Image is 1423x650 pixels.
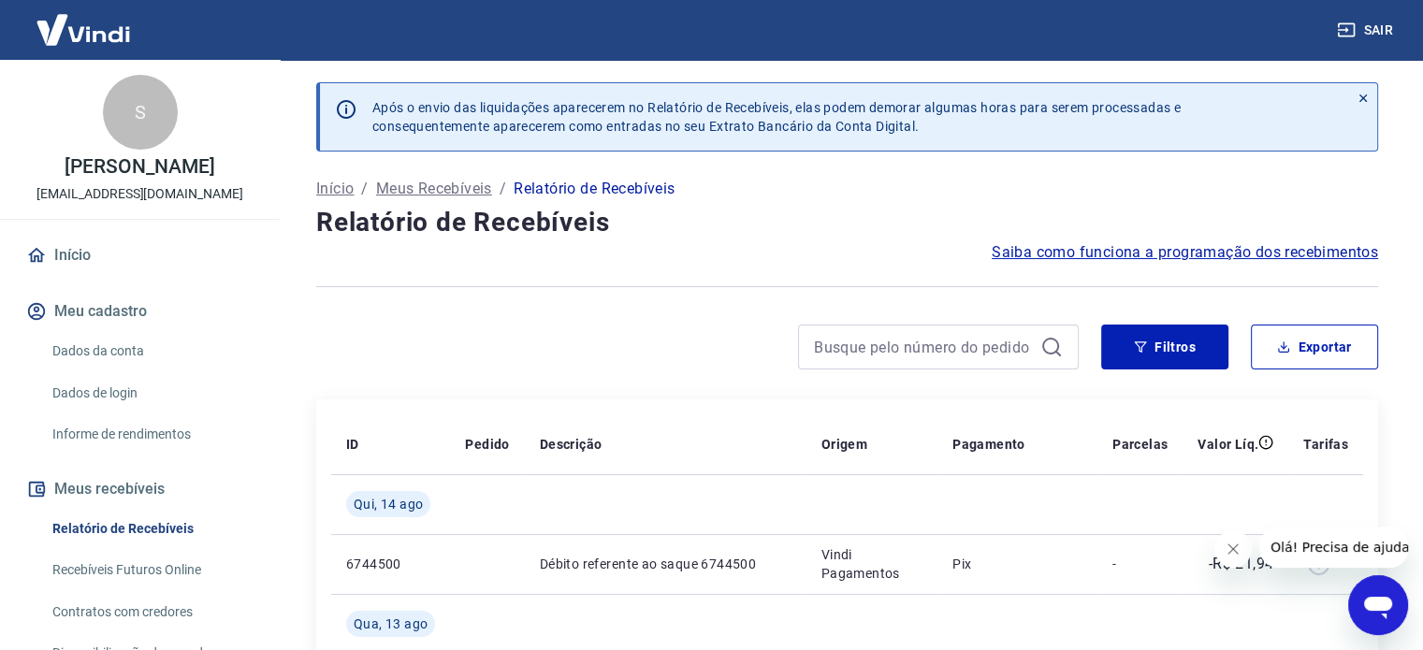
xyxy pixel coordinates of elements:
p: Parcelas [1112,435,1168,454]
span: Qua, 13 ago [354,614,428,633]
button: Meus recebíveis [22,469,257,510]
p: Valor Líq. [1198,435,1258,454]
a: Saiba como funciona a programação dos recebimentos [992,241,1378,264]
button: Sair [1333,13,1401,48]
p: Descrição [540,435,603,454]
p: Pedido [465,435,509,454]
a: Início [316,178,354,200]
iframe: Botão para abrir a janela de mensagens [1348,575,1408,635]
input: Busque pelo número do pedido [814,333,1033,361]
p: Débito referente ao saque 6744500 [540,555,791,573]
a: Recebíveis Futuros Online [45,551,257,589]
div: S [103,75,178,150]
p: / [361,178,368,200]
a: Informe de rendimentos [45,415,257,454]
p: Pix [952,555,1082,573]
a: Dados de login [45,374,257,412]
button: Filtros [1101,325,1228,369]
p: Origem [821,435,867,454]
button: Exportar [1251,325,1378,369]
p: / [500,178,506,200]
p: Relatório de Recebíveis [514,178,675,200]
h4: Relatório de Recebíveis [316,204,1378,241]
p: Tarifas [1303,435,1348,454]
a: Contratos com credores [45,593,257,631]
button: Meu cadastro [22,291,257,332]
p: Vindi Pagamentos [821,545,922,583]
img: Vindi [22,1,144,58]
p: - [1112,555,1168,573]
p: -R$ 21,94 [1209,553,1274,575]
iframe: Fechar mensagem [1214,530,1252,568]
p: [EMAIL_ADDRESS][DOMAIN_NAME] [36,184,243,204]
a: Meus Recebíveis [376,178,492,200]
span: Olá! Precisa de ajuda? [11,13,157,28]
a: Início [22,235,257,276]
p: Após o envio das liquidações aparecerem no Relatório de Recebíveis, elas podem demorar algumas ho... [372,98,1181,136]
p: Pagamento [952,435,1025,454]
iframe: Mensagem da empresa [1259,527,1408,568]
a: Relatório de Recebíveis [45,510,257,548]
p: ID [346,435,359,454]
p: 6744500 [346,555,435,573]
p: [PERSON_NAME] [65,157,214,177]
a: Dados da conta [45,332,257,370]
span: Qui, 14 ago [354,495,423,513]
